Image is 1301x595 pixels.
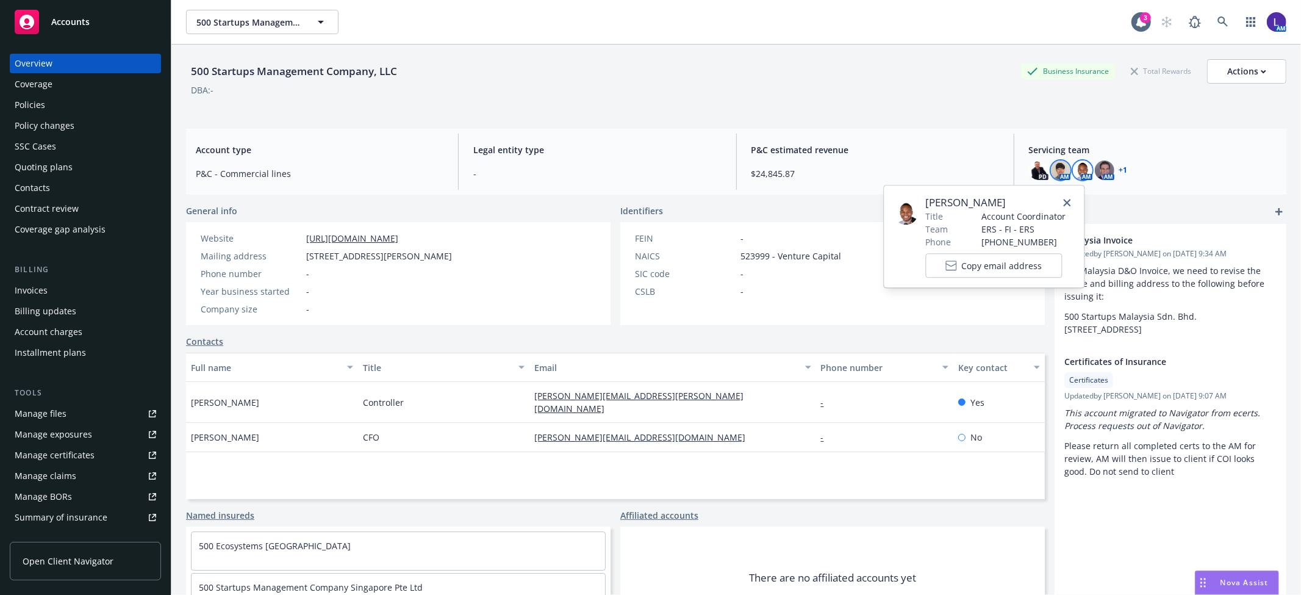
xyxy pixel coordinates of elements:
a: Invoices [10,281,161,300]
a: 500 Ecosystems [GEOGRAPHIC_DATA] [199,540,351,552]
a: Account charges [10,322,161,342]
button: Full name [186,353,358,382]
div: Company size [201,303,301,316]
span: Copy email address [962,259,1042,272]
span: P&C - Commercial lines [196,167,443,180]
span: Servicing team [1029,143,1277,156]
div: Business Insurance [1021,63,1115,79]
span: ERS - FI - ERS [982,223,1066,236]
div: Title [363,361,512,374]
span: Malaysia Invoice [1064,234,1245,247]
div: CSLB [635,285,736,298]
a: Manage exposures [10,425,161,444]
a: [URL][DOMAIN_NAME] [306,233,398,244]
a: Quoting plans [10,157,161,177]
span: - [473,167,721,180]
div: Full name [191,361,340,374]
a: Summary of insurance [10,508,161,527]
div: Malaysia InvoiceUpdatedby [PERSON_NAME] on [DATE] 9:34 AMFor Malaysia D&O Invoice, we need to rev... [1055,224,1286,345]
div: Phone number [821,361,935,374]
span: There are no affiliated accounts yet [749,571,916,585]
p: 500 Startups Malaysia Sdn. Bhd. [STREET_ADDRESS] [1064,310,1277,336]
span: - [306,267,309,280]
span: Account Coordinator [982,210,1066,223]
button: Key contact [953,353,1045,382]
div: Manage exposures [15,425,92,444]
span: Legal entity type [473,143,721,156]
a: Installment plans [10,343,161,362]
span: - [740,232,744,245]
a: [PERSON_NAME][EMAIL_ADDRESS][PERSON_NAME][DOMAIN_NAME] [534,390,744,414]
span: No [970,431,982,444]
img: photo [1051,160,1070,180]
div: SIC code [635,267,736,280]
a: add [1272,204,1286,219]
div: Billing [10,264,161,276]
div: Coverage gap analysis [15,220,106,239]
span: 523999 - Venture Capital [740,250,841,262]
img: photo [1095,160,1114,180]
div: DBA: - [191,84,213,96]
a: Manage claims [10,466,161,486]
a: Search [1211,10,1235,34]
button: Nova Assist [1195,571,1279,595]
a: Contacts [186,335,223,348]
a: Accounts [10,5,161,39]
div: Invoices [15,281,48,300]
img: photo [1073,160,1092,180]
span: [PERSON_NAME] [191,396,259,409]
div: Certificates of InsuranceCertificatesUpdatedby [PERSON_NAME] on [DATE] 9:07 AMThis account migrat... [1055,345,1286,488]
div: Manage BORs [15,487,72,507]
div: Installment plans [15,343,86,362]
div: Email [534,361,797,374]
a: Report a Bug [1183,10,1207,34]
span: $24,845.87 [751,167,999,180]
span: Certificates [1069,375,1108,386]
span: Phone [926,236,952,248]
div: Phone number [201,267,301,280]
span: Nova Assist [1220,577,1269,588]
a: +1 [1119,167,1128,174]
div: Account charges [15,322,82,342]
div: Quoting plans [15,157,73,177]
span: [STREET_ADDRESS][PERSON_NAME] [306,250,452,262]
span: Accounts [51,17,90,27]
span: Open Client Navigator [23,555,113,568]
a: Contacts [10,178,161,198]
a: Overview [10,54,161,73]
div: Manage certificates [15,445,95,465]
p: Please return all completed certs to the AM for review, AM will then issue to client if COI looks... [1064,439,1277,478]
a: Start snowing [1155,10,1179,34]
div: Year business started [201,285,301,298]
span: Yes [970,396,984,409]
button: Phone number [816,353,953,382]
span: - [740,267,744,280]
span: Updated by [PERSON_NAME] on [DATE] 9:07 AM [1064,391,1277,402]
a: Contract review [10,199,161,218]
a: Manage files [10,404,161,424]
span: - [740,285,744,298]
div: Actions [1227,60,1266,83]
div: Total Rewards [1125,63,1197,79]
span: 500 Startups Management Company, LLC [196,16,302,29]
span: Updated by [PERSON_NAME] on [DATE] 9:34 AM [1064,248,1277,259]
a: Billing updates [10,301,161,321]
div: 500 Startups Management Company, LLC [186,63,402,79]
div: NAICS [635,250,736,262]
a: Coverage [10,74,161,94]
p: For Malaysia D&O Invoice, we need to revise the name and billing address to the following before ... [1064,264,1277,303]
div: Tools [10,387,161,399]
div: 3 [1140,12,1151,23]
a: Named insureds [186,509,254,522]
span: Identifiers [620,204,663,217]
div: SSC Cases [15,137,56,156]
span: [PERSON_NAME] [926,195,1066,210]
a: Policies [10,95,161,115]
div: FEIN [635,232,736,245]
em: This account migrated to Navigator from ecerts. Process requests out of Navigator. [1064,407,1263,431]
span: [PHONE_NUMBER] [982,236,1066,248]
div: Contacts [15,178,50,198]
div: Contract review [15,199,79,218]
span: Controller [363,396,404,409]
